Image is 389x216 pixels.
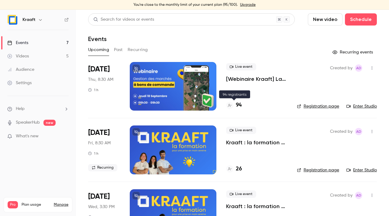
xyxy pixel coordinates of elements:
span: Pro [8,201,18,208]
div: Sep 18 Thu, 8:30 AM (Europe/Paris) [88,62,120,111]
div: Events [7,40,28,46]
span: Live event [226,127,256,134]
a: Kraaft : la formation 💪 [226,139,287,146]
span: Thu, 8:30 AM [88,77,113,83]
span: Alice de Guyenro [355,128,362,135]
a: Manage [54,202,68,207]
span: Live event [226,190,256,198]
span: Created by [330,64,353,72]
img: Kraaft [8,15,17,25]
button: Upcoming [88,45,109,55]
a: Registration page [297,167,339,173]
a: SpeakerHub [16,119,40,126]
a: [Webinaire Kraaft] La gestion des marchés à bons de commande et des petites interventions [226,75,287,83]
h6: Kraaft [22,17,36,23]
span: Recurring [88,164,117,171]
div: Sep 19 Fri, 8:30 AM (Europe/Paris) [88,125,120,174]
h4: 26 [236,165,242,173]
span: Ad [356,64,361,72]
span: What's new [16,133,39,139]
span: Help [16,106,25,112]
span: Created by [330,192,353,199]
div: Videos [7,53,29,59]
a: Registration page [297,103,339,109]
span: [DATE] [88,64,110,74]
a: 94 [226,101,242,109]
h1: Events [88,35,107,43]
button: Schedule [345,13,377,26]
div: Settings [7,80,32,86]
a: 26 [226,165,242,173]
button: New video [308,13,343,26]
span: Ad [356,128,361,135]
div: 1 h [88,151,98,156]
span: [DATE] [88,128,110,138]
a: Upgrade [240,2,256,7]
iframe: Noticeable Trigger [61,134,69,139]
span: Wed, 3:30 PM [88,204,115,210]
a: Kraaft : la formation 💪 [226,203,287,210]
button: Past [114,45,123,55]
span: new [43,120,56,126]
span: Live event [226,63,256,70]
a: Enter Studio [346,167,377,173]
button: Recurring [128,45,148,55]
span: Alice de Guyenro [355,64,362,72]
button: Recurring events [330,47,377,57]
span: Alice de Guyenro [355,192,362,199]
h4: 94 [236,101,242,109]
span: Fri, 8:30 AM [88,140,111,146]
li: help-dropdown-opener [7,106,69,112]
a: Enter Studio [346,103,377,109]
div: 1 h [88,87,98,92]
span: Plan usage [22,202,50,207]
span: Ad [356,192,361,199]
span: [DATE] [88,192,110,201]
div: Audience [7,67,34,73]
div: Search for videos or events [93,16,154,23]
span: Created by [330,128,353,135]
